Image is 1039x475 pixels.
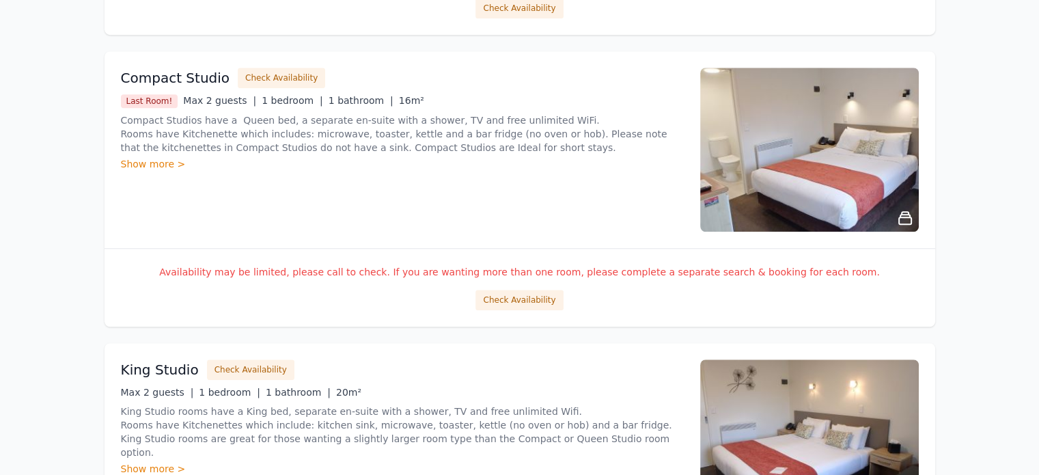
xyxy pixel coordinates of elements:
[336,387,361,398] span: 20m²
[121,157,684,171] div: Show more >
[207,359,294,380] button: Check Availability
[121,113,684,154] p: Compact Studios have a Queen bed, a separate en-suite with a shower, TV and free unlimited WiFi. ...
[121,405,684,459] p: King Studio rooms have a King bed, separate en-suite with a shower, TV and free unlimited Wifi. R...
[266,387,331,398] span: 1 bathroom |
[199,387,260,398] span: 1 bedroom |
[329,95,393,106] span: 1 bathroom |
[121,360,199,379] h3: King Studio
[121,265,919,279] p: Availability may be limited, please call to check. If you are wanting more than one room, please ...
[121,387,194,398] span: Max 2 guests |
[475,290,563,310] button: Check Availability
[121,68,230,87] h3: Compact Studio
[183,95,256,106] span: Max 2 guests |
[238,68,325,88] button: Check Availability
[262,95,323,106] span: 1 bedroom |
[121,94,178,108] span: Last Room!
[399,95,424,106] span: 16m²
